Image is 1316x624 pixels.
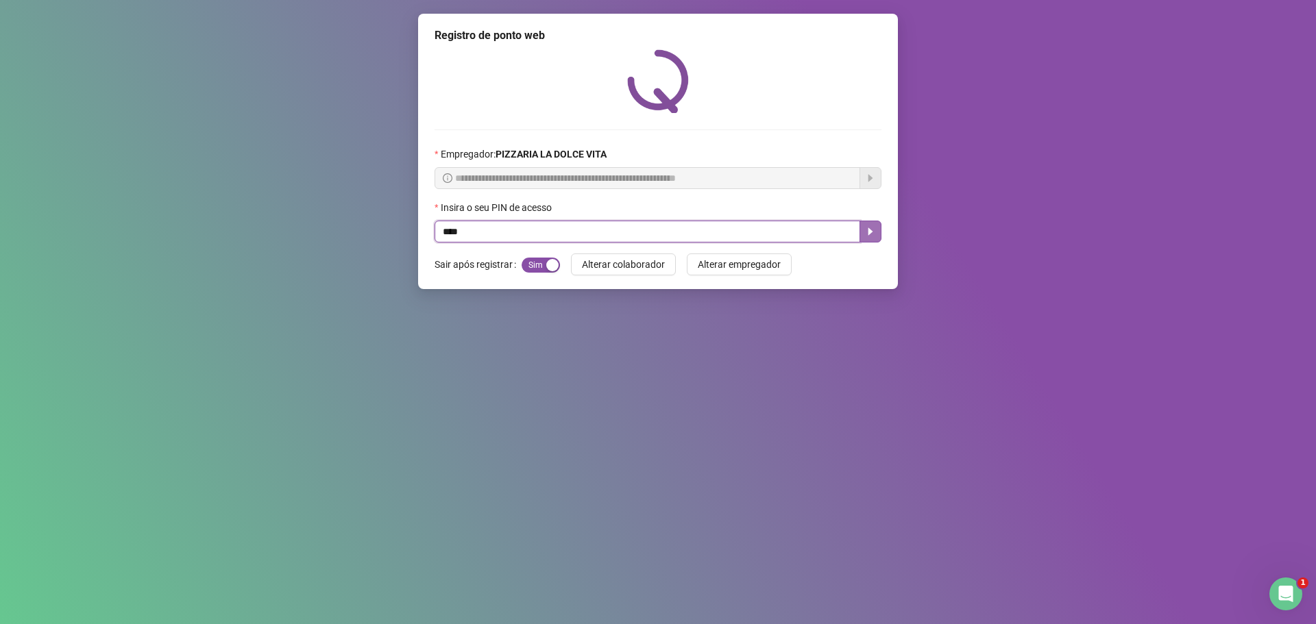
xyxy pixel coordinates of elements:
[627,49,689,113] img: QRPoint
[1269,577,1302,610] iframe: Intercom live chat
[687,253,792,275] button: Alterar empregador
[698,257,781,272] span: Alterar empregador
[865,226,876,237] span: caret-right
[441,147,607,162] span: Empregador :
[443,173,452,183] span: info-circle
[435,27,881,44] div: Registro de ponto web
[582,257,665,272] span: Alterar colaborador
[435,200,561,215] label: Insira o seu PIN de acesso
[496,149,607,160] strong: PIZZARIA LA DOLCE VITA
[571,253,676,275] button: Alterar colaborador
[435,253,522,275] label: Sair após registrar
[1297,577,1308,588] span: 1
